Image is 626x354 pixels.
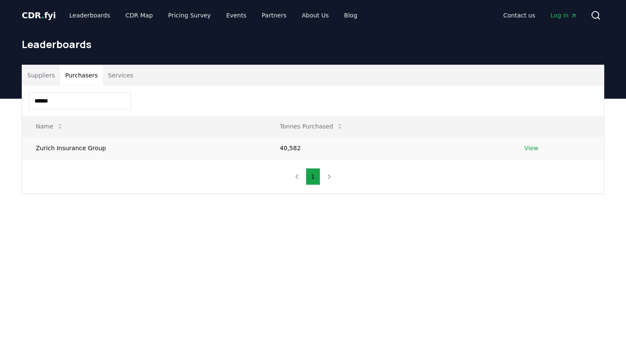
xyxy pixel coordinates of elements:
td: 40,582 [266,137,511,159]
a: Partners [255,8,293,23]
button: Suppliers [22,65,60,86]
span: . [41,10,44,20]
a: Contact us [497,8,542,23]
a: Events [219,8,253,23]
a: About Us [295,8,336,23]
nav: Main [63,8,364,23]
nav: Main [497,8,584,23]
button: Purchasers [60,65,103,86]
td: Zurich Insurance Group [22,137,266,159]
a: Log in [544,8,584,23]
a: View [524,144,538,152]
button: Name [29,118,70,135]
a: Blog [337,8,364,23]
a: CDR Map [119,8,160,23]
a: Leaderboards [63,8,117,23]
span: CDR fyi [22,10,56,20]
a: CDR.fyi [22,9,56,21]
button: Services [103,65,138,86]
h1: Leaderboards [22,37,604,51]
a: Pricing Survey [161,8,218,23]
span: Log in [551,11,577,20]
button: Tonnes Purchased [273,118,350,135]
button: 1 [306,168,321,185]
